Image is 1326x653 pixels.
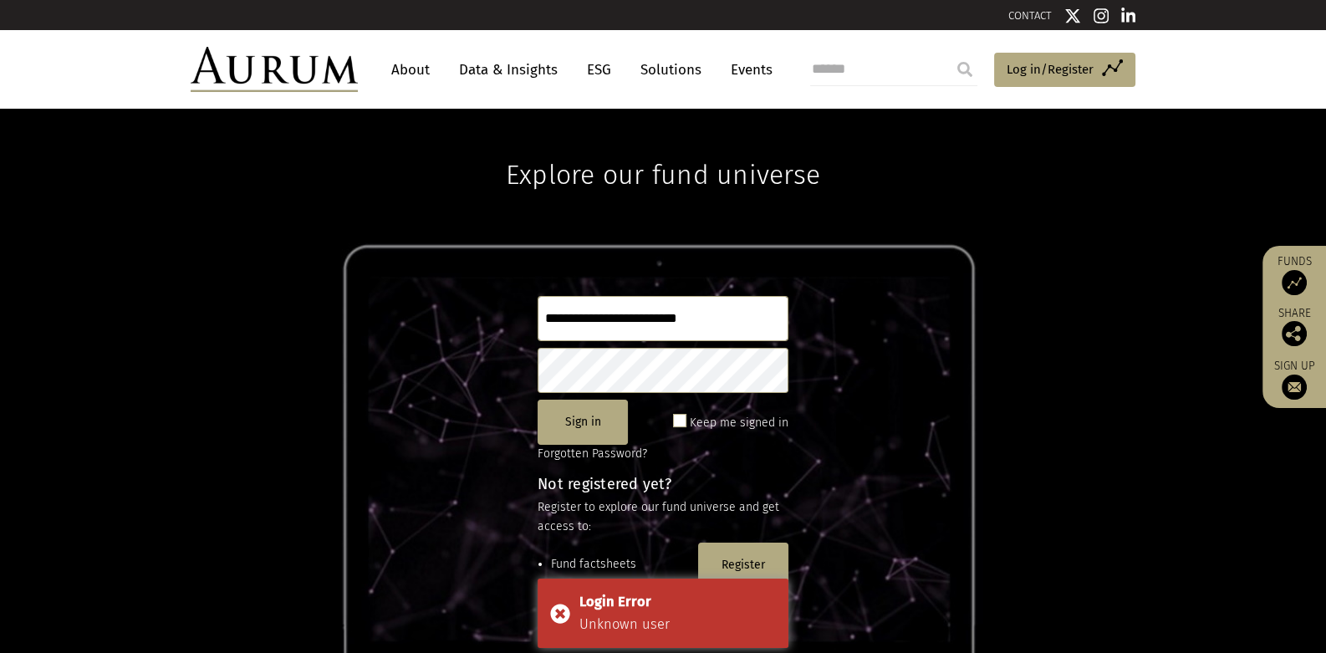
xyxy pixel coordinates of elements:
a: Events [722,54,773,85]
input: Submit [948,53,982,86]
div: Login Error [579,591,776,613]
a: About [383,54,438,85]
img: Sign up to our newsletter [1282,375,1307,400]
span: Log in/Register [1007,59,1094,79]
a: Sign up [1271,359,1318,400]
a: CONTACT [1008,9,1052,22]
label: Keep me signed in [690,413,788,433]
h1: Explore our fund universe [506,109,820,191]
img: Instagram icon [1094,8,1109,24]
a: Funds [1271,254,1318,295]
a: Forgotten Password? [538,446,647,461]
button: Register [698,543,788,588]
img: Access Funds [1282,270,1307,295]
a: Solutions [632,54,710,85]
a: Log in/Register [994,53,1135,88]
a: ESG [579,54,620,85]
div: Unknown user [579,614,776,635]
h4: Not registered yet? [538,477,788,492]
img: Share this post [1282,321,1307,346]
img: Twitter icon [1064,8,1081,24]
p: Register to explore our fund universe and get access to: [538,498,788,536]
div: Share [1271,308,1318,346]
img: Aurum [191,47,358,92]
a: Data & Insights [451,54,566,85]
img: Linkedin icon [1121,8,1136,24]
li: Fund factsheets [551,555,691,574]
button: Sign in [538,400,628,445]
